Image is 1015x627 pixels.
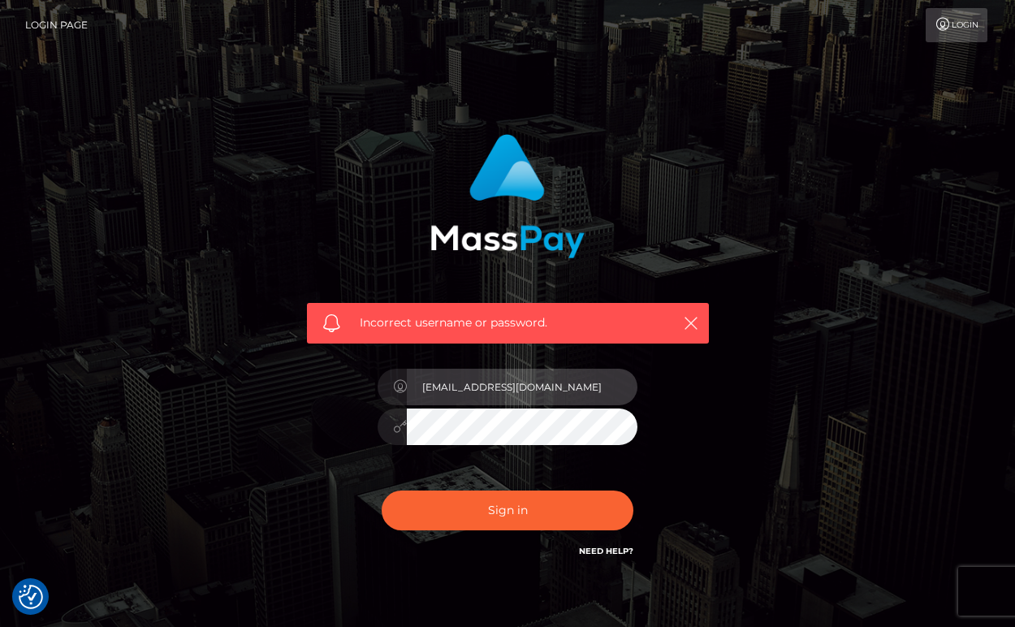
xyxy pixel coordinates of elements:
[430,134,585,258] img: MassPay Login
[360,314,656,331] span: Incorrect username or password.
[25,8,88,42] a: Login Page
[926,8,987,42] a: Login
[19,585,43,609] img: Revisit consent button
[407,369,637,405] input: Username...
[19,585,43,609] button: Consent Preferences
[382,491,633,530] button: Sign in
[579,546,633,556] a: Need Help?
